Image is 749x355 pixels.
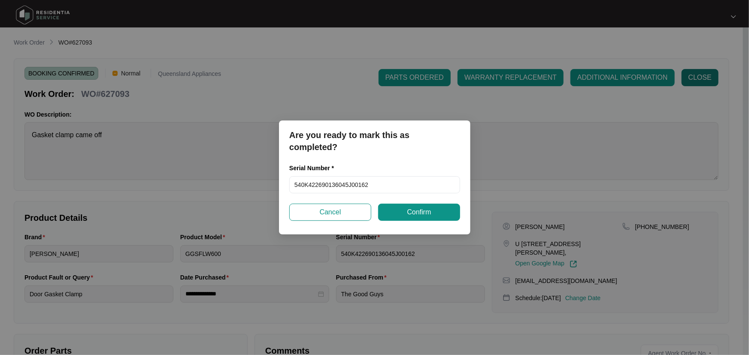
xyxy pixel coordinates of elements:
[289,129,460,141] p: Are you ready to mark this as
[289,204,371,221] button: Cancel
[378,204,460,221] button: Confirm
[289,164,340,172] label: Serial Number *
[289,141,460,153] p: completed?
[319,207,341,217] span: Cancel
[407,207,431,217] span: Confirm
